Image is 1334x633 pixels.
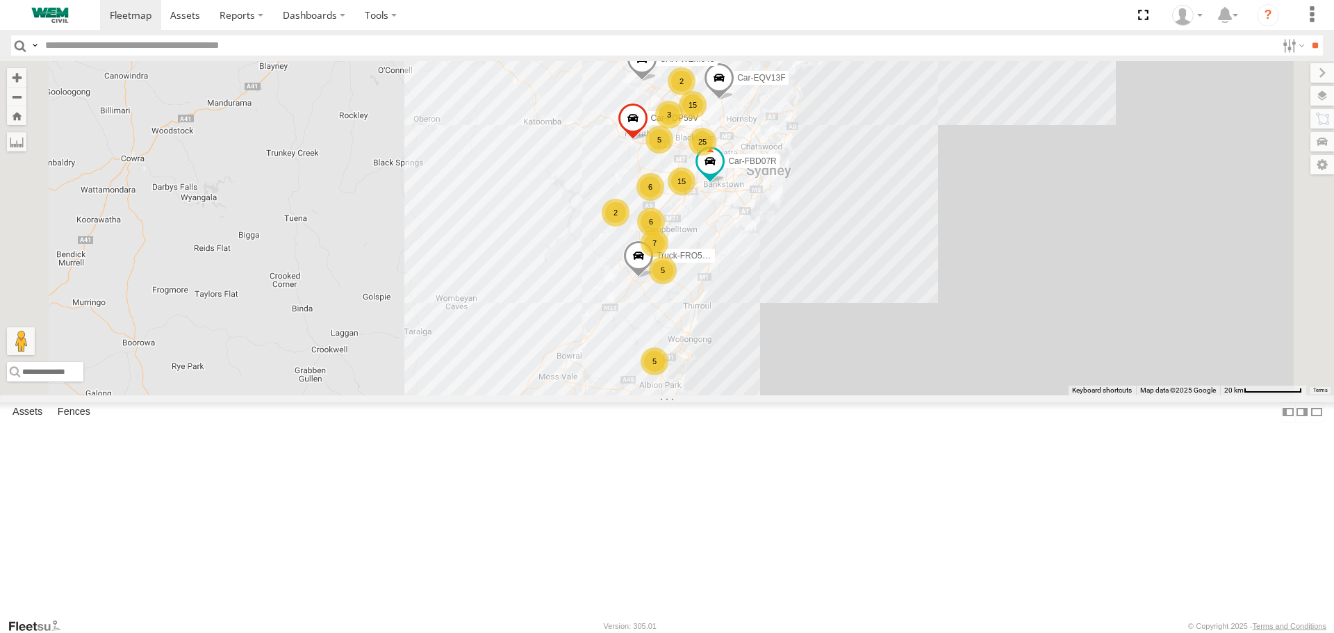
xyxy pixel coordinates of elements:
[641,347,668,375] div: 5
[668,67,695,95] div: 2
[7,87,26,106] button: Zoom out
[1224,386,1244,394] span: 20 km
[1281,402,1295,422] label: Dock Summary Table to the Left
[657,252,714,261] span: Truck-FRO52Q
[1188,622,1326,630] div: © Copyright 2025 -
[679,91,707,119] div: 15
[7,132,26,151] label: Measure
[737,73,785,83] span: Car-EQV13F
[8,619,72,633] a: Visit our Website
[1167,5,1208,26] div: Matt Ragg
[51,403,97,422] label: Fences
[1313,387,1328,393] a: Terms
[655,101,683,129] div: 3
[1072,386,1132,395] button: Keyboard shortcuts
[641,229,668,257] div: 7
[1140,386,1216,394] span: Map data ©2025 Google
[1295,402,1309,422] label: Dock Summary Table to the Right
[7,106,26,125] button: Zoom Home
[651,114,699,124] span: Car-FDP59V
[1310,155,1334,174] label: Map Settings
[1220,386,1306,395] button: Map Scale: 20 km per 80 pixels
[645,126,673,154] div: 5
[637,208,665,236] div: 6
[1257,4,1279,26] i: ?
[29,35,40,56] label: Search Query
[728,156,776,166] span: Car-FBD07R
[1253,622,1326,630] a: Terms and Conditions
[14,8,86,23] img: WEMCivilLogo.svg
[649,256,677,284] div: 5
[6,403,49,422] label: Assets
[636,173,664,201] div: 6
[7,68,26,87] button: Zoom in
[1310,402,1324,422] label: Hide Summary Table
[1277,35,1307,56] label: Search Filter Options
[689,128,716,156] div: 25
[604,622,657,630] div: Version: 305.01
[602,199,629,227] div: 2
[668,167,695,195] div: 15
[7,327,35,355] button: Drag Pegman onto the map to open Street View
